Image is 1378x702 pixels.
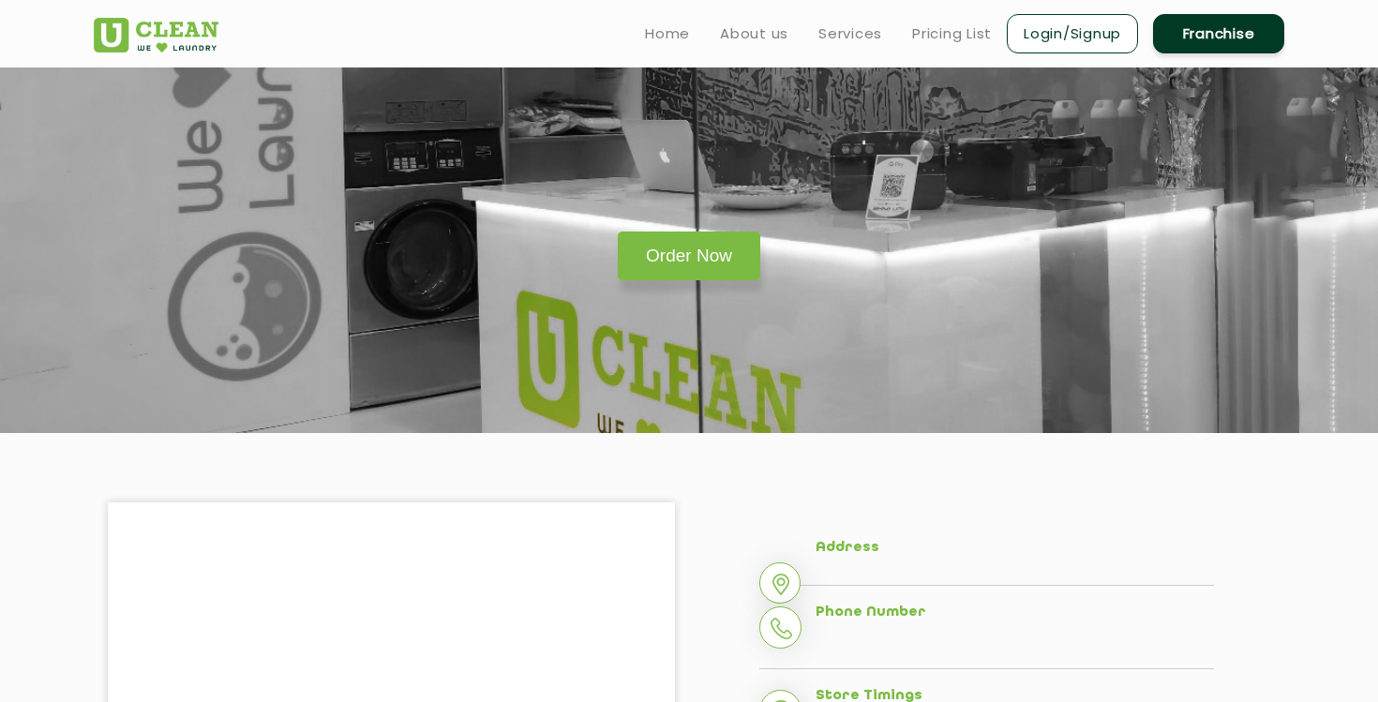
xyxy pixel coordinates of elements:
h5: Phone Number [816,605,1214,621]
img: UClean Laundry and Dry Cleaning [94,18,218,52]
a: Franchise [1153,14,1284,53]
a: About us [720,22,788,45]
a: Login/Signup [1007,14,1138,53]
h5: Address [816,540,1214,557]
a: Order Now [618,232,760,280]
a: Home [645,22,690,45]
a: Services [818,22,882,45]
a: Pricing List [912,22,992,45]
